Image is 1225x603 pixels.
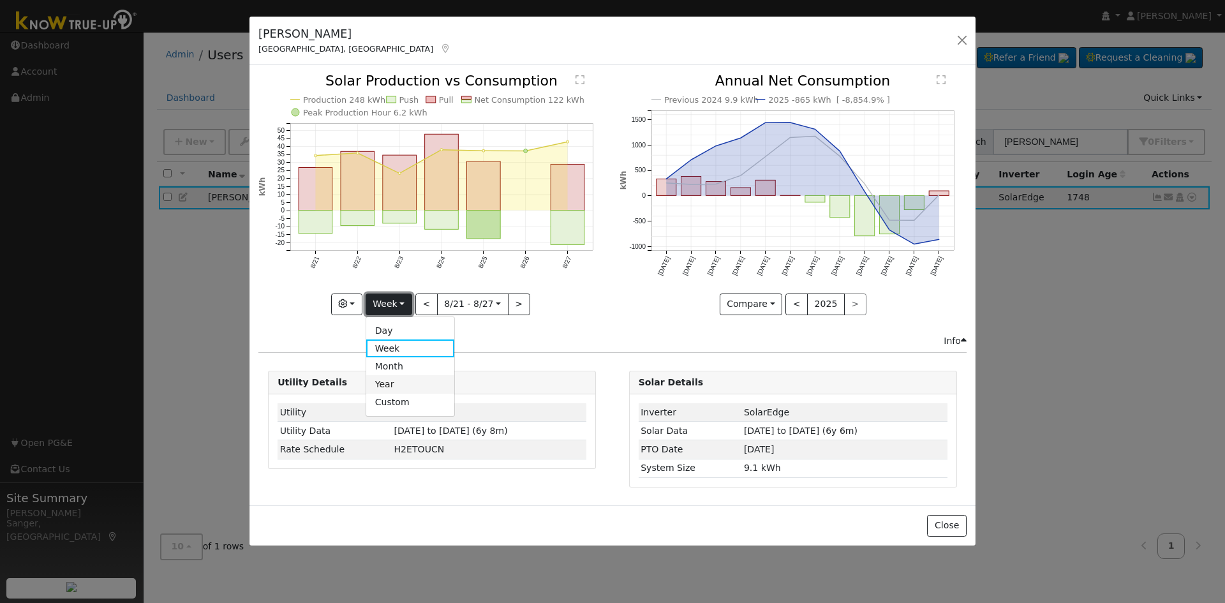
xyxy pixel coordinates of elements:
circle: onclick="" [482,150,485,153]
text: Peak Production Hour 6.2 kWh [303,108,427,117]
circle: onclick="" [912,242,917,247]
circle: onclick="" [713,182,718,187]
circle: onclick="" [664,177,669,182]
circle: onclick="" [713,144,718,149]
rect: onclick="" [341,152,375,211]
text: 8/26 [519,255,531,270]
circle: onclick="" [688,158,694,163]
rect: onclick="" [706,182,725,196]
text: -500 [633,218,646,225]
strong: Utility Details [278,377,347,387]
circle: onclick="" [937,193,942,198]
text: [DATE] [805,255,820,276]
text: Solar Production vs Consumption [325,73,558,89]
text: Pull [439,95,454,105]
text: 40 [278,143,285,150]
td: Utility Data [278,422,392,440]
text: 50 [278,127,285,134]
text:  [575,75,584,85]
a: Month [366,357,455,375]
button: 8/21 - 8/27 [437,294,509,315]
circle: onclick="" [787,120,792,125]
rect: onclick="" [929,191,949,196]
text: 8/27 [561,255,573,270]
rect: onclick="" [425,211,459,230]
button: > [508,294,530,315]
circle: onclick="" [812,134,817,139]
circle: onclick="" [762,154,768,160]
text: 500 [635,167,646,174]
circle: onclick="" [862,182,867,187]
text: 8/24 [435,255,447,270]
circle: onclick="" [912,218,917,223]
text: 8/22 [351,255,362,270]
button: Compare [720,294,783,315]
circle: onclick="" [524,149,528,153]
circle: onclick="" [398,172,401,175]
text: 25 [278,167,285,174]
a: Week [366,339,455,357]
a: Custom [366,394,455,412]
td: Solar Data [639,422,742,440]
td: Utility [278,403,392,422]
rect: onclick="" [551,211,585,245]
h5: [PERSON_NAME] [258,26,451,42]
span: ID: 1046084, authorized: 03/25/19 [744,407,789,417]
td: System Size [639,459,742,477]
text: -20 [276,239,285,246]
text: Previous 2024 9.9 kWh [664,95,759,105]
text: 45 [278,135,285,142]
text: [DATE] [731,255,745,276]
button: Close [927,515,966,537]
circle: onclick="" [787,135,792,140]
circle: onclick="" [664,181,669,186]
text:  [937,75,946,85]
span: [DATE] [744,444,775,454]
div: Info [944,334,967,348]
a: Year [366,375,455,393]
text: -15 [276,232,285,239]
span: [DATE] to [DATE] (6y 8m) [394,426,508,436]
text: kWh [258,177,267,197]
span: [DATE] to [DATE] (6y 6m) [744,426,857,436]
text: [DATE] [879,255,894,276]
rect: onclick="" [299,168,332,211]
circle: onclick="" [762,121,768,126]
rect: onclick="" [383,211,417,223]
text: 1000 [631,142,646,149]
text: Net Consumption 122 kWh [475,95,585,105]
circle: onclick="" [567,141,569,144]
circle: onclick="" [688,182,694,187]
text: [DATE] [780,255,795,276]
text: 8/21 [309,255,320,270]
text: -10 [276,223,285,230]
text: [DATE] [929,255,944,276]
span: [GEOGRAPHIC_DATA], [GEOGRAPHIC_DATA] [258,44,433,54]
rect: onclick="" [805,196,825,203]
text: [DATE] [657,255,671,276]
rect: onclick="" [830,196,850,218]
span: T [394,444,445,454]
circle: onclick="" [837,149,842,154]
rect: onclick="" [731,188,750,195]
text: 30 [278,159,285,166]
text: 2025 -865 kWh [ -8,854.9% ] [768,95,890,105]
text: Push [399,95,419,105]
circle: onclick="" [862,190,867,195]
circle: onclick="" [887,228,892,233]
text: [DATE] [706,255,720,276]
rect: onclick="" [341,211,375,226]
rect: onclick="" [551,165,585,211]
span: ID: 3031728, authorized: 03/25/19 [394,407,419,417]
text: [DATE] [830,255,845,276]
button: 2025 [807,294,845,315]
text: kWh [619,171,628,190]
button: < [415,294,438,315]
text: 15 [278,183,285,190]
text: [DATE] [855,255,870,276]
td: PTO Date [639,440,742,459]
td: Inverter [639,403,742,422]
rect: onclick="" [681,177,701,196]
a: Day [366,322,455,339]
rect: onclick="" [904,196,924,210]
